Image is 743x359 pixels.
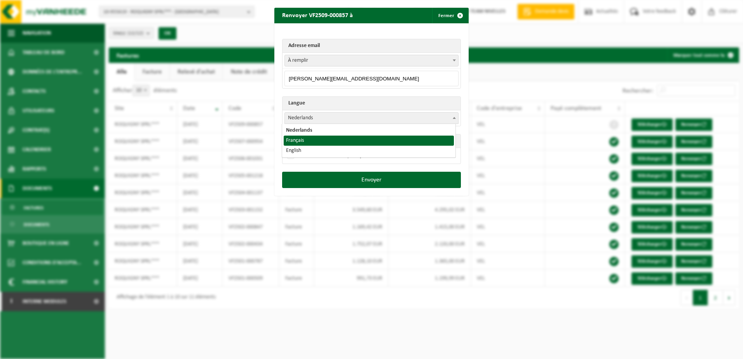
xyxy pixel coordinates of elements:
th: Adresse email [283,39,460,53]
h2: Renvoyer VF2509-000857 à [274,8,361,23]
th: Langue [283,97,460,110]
li: English [284,146,454,156]
span: Nederlands [284,112,459,124]
input: Adresse email [284,71,459,86]
span: À remplir [285,55,458,66]
li: Français [284,136,454,146]
button: Envoyer [282,172,461,188]
span: Nederlands [285,113,458,124]
li: Nederlands [284,125,454,136]
button: Fermer [432,8,468,23]
span: À remplir [284,55,459,66]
